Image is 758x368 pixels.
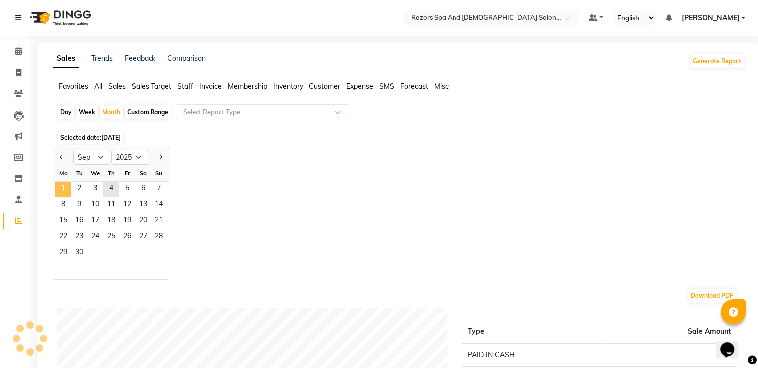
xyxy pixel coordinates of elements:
[604,343,737,367] td: 180
[151,182,167,197] div: Sunday, September 7, 2025
[462,343,604,367] td: PAID IN CASH
[53,50,79,68] a: Sales
[151,182,167,197] span: 7
[57,149,65,165] button: Previous month
[59,82,88,91] span: Favorites
[55,229,71,245] div: Monday, September 22, 2025
[111,150,149,165] select: Select year
[273,82,303,91] span: Inventory
[119,213,135,229] div: Friday, September 19, 2025
[119,197,135,213] div: Friday, September 12, 2025
[103,197,119,213] div: Thursday, September 11, 2025
[135,165,151,181] div: Sa
[87,229,103,245] span: 24
[135,197,151,213] div: Saturday, September 13, 2025
[71,182,87,197] div: Tuesday, September 2, 2025
[103,213,119,229] div: Thursday, September 18, 2025
[55,245,71,261] span: 29
[716,328,748,358] iframe: chat widget
[119,182,135,197] span: 5
[103,197,119,213] span: 11
[55,182,71,197] span: 1
[71,245,87,261] div: Tuesday, September 30, 2025
[604,320,737,344] th: Sale Amount
[125,105,171,119] div: Custom Range
[151,213,167,229] div: Sunday, September 21, 2025
[94,82,102,91] span: All
[119,182,135,197] div: Friday, September 5, 2025
[379,82,394,91] span: SMS
[103,182,119,197] span: 4
[151,229,167,245] div: Sunday, September 28, 2025
[119,229,135,245] div: Friday, September 26, 2025
[71,229,87,245] div: Tuesday, September 23, 2025
[135,213,151,229] div: Saturday, September 20, 2025
[103,229,119,245] span: 25
[462,320,604,344] th: Type
[135,213,151,229] span: 20
[71,213,87,229] div: Tuesday, September 16, 2025
[25,4,94,32] img: logo
[100,105,123,119] div: Month
[101,134,121,141] span: [DATE]
[71,229,87,245] span: 23
[55,229,71,245] span: 22
[87,213,103,229] div: Wednesday, September 17, 2025
[55,197,71,213] div: Monday, September 8, 2025
[151,197,167,213] span: 14
[103,165,119,181] div: Th
[55,245,71,261] div: Monday, September 29, 2025
[103,182,119,197] div: Thursday, September 4, 2025
[228,82,267,91] span: Membership
[103,213,119,229] span: 18
[87,165,103,181] div: We
[71,182,87,197] span: 2
[73,150,111,165] select: Select month
[87,197,103,213] div: Wednesday, September 10, 2025
[346,82,373,91] span: Expense
[157,149,165,165] button: Next month
[58,105,74,119] div: Day
[151,213,167,229] span: 21
[135,229,151,245] span: 27
[55,182,71,197] div: Monday, September 1, 2025
[119,165,135,181] div: Fr
[688,289,736,303] button: Download PDF
[199,82,222,91] span: Invoice
[87,229,103,245] div: Wednesday, September 24, 2025
[71,165,87,181] div: Tu
[135,182,151,197] div: Saturday, September 6, 2025
[87,213,103,229] span: 17
[167,54,206,63] a: Comparison
[55,165,71,181] div: Mo
[71,197,87,213] span: 9
[434,82,449,91] span: Misc
[119,197,135,213] span: 12
[87,182,103,197] span: 3
[132,82,171,91] span: Sales Target
[76,105,98,119] div: Week
[400,82,428,91] span: Forecast
[151,229,167,245] span: 28
[55,213,71,229] span: 15
[125,54,155,63] a: Feedback
[55,197,71,213] span: 8
[690,54,744,68] button: Generate Report
[87,182,103,197] div: Wednesday, September 3, 2025
[681,13,739,23] span: [PERSON_NAME]
[55,213,71,229] div: Monday, September 15, 2025
[71,213,87,229] span: 16
[135,197,151,213] span: 13
[71,197,87,213] div: Tuesday, September 9, 2025
[71,245,87,261] span: 30
[58,131,123,144] span: Selected date:
[151,197,167,213] div: Sunday, September 14, 2025
[108,82,126,91] span: Sales
[119,229,135,245] span: 26
[87,197,103,213] span: 10
[135,229,151,245] div: Saturday, September 27, 2025
[309,82,340,91] span: Customer
[103,229,119,245] div: Thursday, September 25, 2025
[91,54,113,63] a: Trends
[119,213,135,229] span: 19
